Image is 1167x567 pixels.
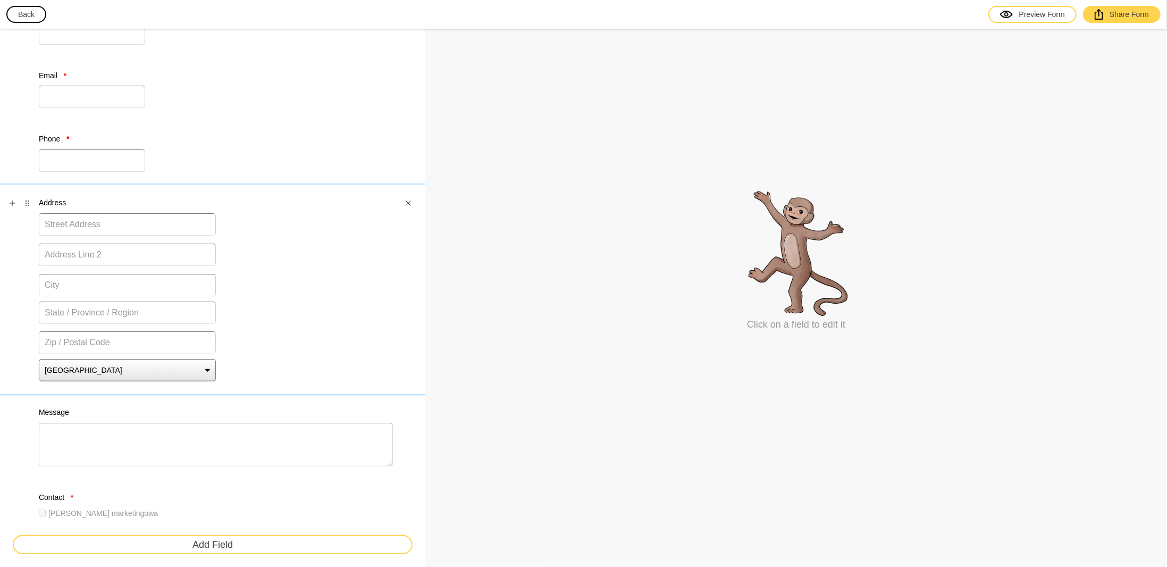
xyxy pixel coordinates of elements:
[39,197,216,208] label: Address
[39,213,216,236] input: Street Address
[39,492,393,503] label: Contact
[39,70,145,81] label: Email
[1095,9,1149,20] div: Share Form
[988,6,1077,23] a: Preview Form
[1083,6,1161,23] a: Share Form
[24,200,30,206] svg: Drag
[39,302,216,324] input: State / Province / Region
[39,134,145,144] label: Phone
[39,274,216,296] input: City
[48,508,158,519] label: [PERSON_NAME] marketingowa
[402,197,414,209] button: Close
[21,197,33,209] button: Drag
[13,535,413,554] button: Add Field
[1000,9,1065,20] div: Preview Form
[39,331,216,354] input: Zip / Postal Code
[405,200,412,206] svg: Close
[743,188,850,318] img: select-field.png
[747,318,845,331] p: Click on a field to edit it
[6,197,18,209] button: Add
[9,200,15,206] svg: Add
[6,6,46,23] button: Back
[39,407,393,418] label: Message
[39,244,216,266] input: Address Line 2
